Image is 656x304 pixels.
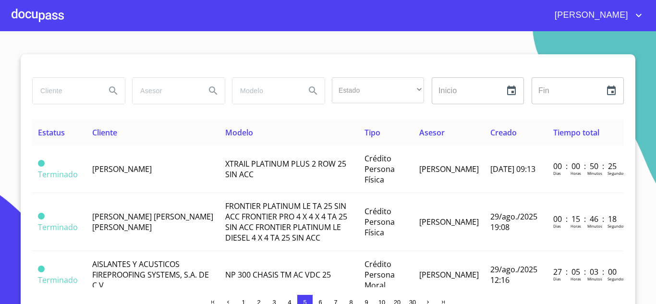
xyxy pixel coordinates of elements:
p: Dias [553,223,561,229]
p: Segundos [607,223,625,229]
span: [PERSON_NAME] [PERSON_NAME] [PERSON_NAME] [92,211,213,232]
span: XTRAIL PLATINUM PLUS 2 ROW 25 SIN ACC [225,158,346,180]
input: search [133,78,198,104]
p: Horas [571,276,581,281]
span: [PERSON_NAME] [547,8,633,23]
span: Cliente [92,127,117,138]
p: 00 : 15 : 46 : 18 [553,214,618,224]
span: [DATE] 09:13 [490,164,535,174]
p: Horas [571,170,581,176]
button: account of current user [547,8,644,23]
input: search [232,78,298,104]
input: search [33,78,98,104]
button: Search [302,79,325,102]
span: Terminado [38,213,45,219]
button: Search [102,79,125,102]
span: Terminado [38,169,78,180]
p: Segundos [607,276,625,281]
p: Horas [571,223,581,229]
p: Minutos [587,170,602,176]
span: Crédito Persona Moral [364,259,395,291]
span: 29/ago./2025 19:08 [490,211,537,232]
p: Minutos [587,276,602,281]
span: Tipo [364,127,380,138]
span: AISLANTES Y ACUSTICOS FIREPROOFING SYSTEMS, S.A. DE C.V. [92,259,209,291]
p: Minutos [587,223,602,229]
span: [PERSON_NAME] [92,164,152,174]
button: Search [202,79,225,102]
span: [PERSON_NAME] [419,164,479,174]
span: Tiempo total [553,127,599,138]
p: Segundos [607,170,625,176]
p: 00 : 00 : 50 : 25 [553,161,618,171]
span: Modelo [225,127,253,138]
p: Dias [553,276,561,281]
span: [PERSON_NAME] [419,269,479,280]
p: 27 : 05 : 03 : 00 [553,267,618,277]
div: ​ [332,77,424,103]
span: Asesor [419,127,445,138]
span: Creado [490,127,517,138]
span: 29/ago./2025 12:16 [490,264,537,285]
span: Terminado [38,266,45,272]
span: Terminado [38,160,45,167]
span: Terminado [38,222,78,232]
span: NP 300 CHASIS TM AC VDC 25 [225,269,331,280]
span: FRONTIER PLATINUM LE TA 25 SIN ACC FRONTIER PRO 4 X 4 X 4 TA 25 SIN ACC FRONTIER PLATINUM LE DIES... [225,201,347,243]
p: Dias [553,170,561,176]
span: Crédito Persona Física [364,153,395,185]
span: Crédito Persona Física [364,206,395,238]
span: [PERSON_NAME] [419,217,479,227]
span: Estatus [38,127,65,138]
span: Terminado [38,275,78,285]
